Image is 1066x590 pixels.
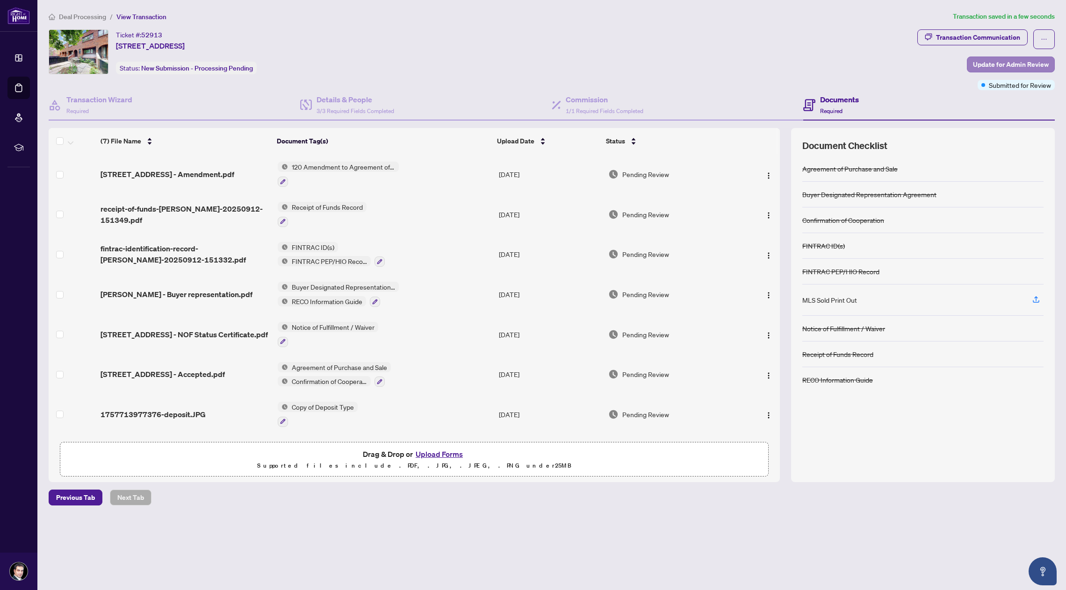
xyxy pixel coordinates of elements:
button: Status IconAgreement of Purchase and SaleStatus IconConfirmation of Cooperation [278,362,391,387]
span: [STREET_ADDRESS] - Accepted.pdf [101,369,225,380]
div: Agreement of Purchase and Sale [802,163,898,174]
th: Document Tag(s) [273,128,493,154]
button: Status IconBuyer Designated Representation AgreementStatus IconRECO Information Guide [278,282,399,307]
div: Confirmation of Cooperation [802,215,884,225]
img: Document Status [608,289,619,299]
span: 1/1 Required Fields Completed [566,107,643,114]
span: [STREET_ADDRESS] [116,40,185,51]
img: Document Status [608,209,619,220]
img: Logo [765,332,772,339]
img: Document Status [608,249,619,259]
h4: Documents [820,94,859,105]
td: [DATE] [495,154,605,194]
th: Status [602,128,738,154]
button: Transaction Communication [917,29,1028,45]
button: Previous Tab [49,490,102,505]
span: Pending Review [622,249,669,259]
span: RECO Information Guide [288,296,366,306]
img: logo [7,7,30,24]
button: Status IconCopy of Deposit Type [278,402,358,427]
img: Status Icon [278,376,288,386]
h4: Transaction Wizard [66,94,132,105]
span: 120 Amendment to Agreement of Purchase and Sale [288,162,399,172]
span: 52913 [141,31,162,39]
img: Logo [765,412,772,419]
span: Drag & Drop or [363,448,466,460]
span: New Submission - Processing Pending [141,64,253,72]
span: 1757713977376-deposit.JPG [101,409,206,420]
button: Status IconNotice of Fulfillment / Waiver [278,322,378,347]
span: 3/3 Required Fields Completed [317,107,394,114]
span: Confirmation of Cooperation [288,376,371,386]
div: FINTRAC PEP/HIO Record [802,266,879,277]
img: Status Icon [278,162,288,172]
span: Deal Processing [59,13,106,21]
td: [DATE] [495,235,605,275]
span: home [49,14,55,20]
h4: Details & People [317,94,394,105]
p: Supported files include .PDF, .JPG, .JPEG, .PNG under 25 MB [66,460,763,471]
button: Status IconReceipt of Funds Record [278,202,367,227]
td: [DATE] [495,355,605,395]
span: FINTRAC PEP/HIO Record [288,256,371,266]
img: Logo [765,172,772,179]
article: Transaction saved in a few seconds [953,11,1055,22]
span: Pending Review [622,289,669,299]
li: / [110,11,113,22]
span: [PERSON_NAME] - Buyer representation.pdf [101,289,252,300]
span: Required [66,107,89,114]
span: Pending Review [622,369,669,379]
img: Status Icon [278,282,288,292]
span: [STREET_ADDRESS] - NOF Status Certificate.pdf [101,329,268,340]
img: Document Status [608,369,619,379]
span: Receipt of Funds Record [288,202,367,212]
button: Status Icon120 Amendment to Agreement of Purchase and Sale [278,162,399,187]
img: Status Icon [278,362,288,372]
img: Status Icon [278,242,288,252]
button: Logo [761,367,776,382]
img: Logo [765,291,772,299]
img: Status Icon [278,202,288,212]
img: Status Icon [278,322,288,332]
span: View Transaction [116,13,166,21]
button: Logo [761,287,776,302]
button: Logo [761,167,776,182]
div: Ticket #: [116,29,162,40]
span: Pending Review [622,409,669,419]
span: FINTRAC ID(s) [288,242,338,252]
span: fintrac-identification-record-[PERSON_NAME]-20250912-151332.pdf [101,243,270,265]
span: Upload Date [497,136,534,146]
img: Status Icon [278,256,288,266]
img: Document Status [608,169,619,179]
button: Next Tab [110,490,151,505]
td: [DATE] [495,394,605,434]
th: Upload Date [493,128,602,154]
div: Notice of Fulfillment / Waiver [802,323,885,334]
span: Submitted for Review [989,80,1051,90]
button: Update for Admin Review [967,57,1055,72]
span: Notice of Fulfillment / Waiver [288,322,378,332]
span: Buyer Designated Representation Agreement [288,282,399,292]
span: Document Checklist [802,139,887,152]
div: RECO Information Guide [802,375,873,385]
div: Status: [116,62,257,74]
h4: Commission [566,94,643,105]
div: Buyer Designated Representation Agreement [802,189,936,199]
div: Receipt of Funds Record [802,349,873,359]
span: [STREET_ADDRESS] - Amendment.pdf [101,169,234,180]
img: Profile Icon [10,562,28,580]
button: Logo [761,327,776,342]
img: Logo [765,252,772,259]
span: Pending Review [622,329,669,340]
button: Logo [761,247,776,262]
td: [DATE] [495,314,605,355]
span: Agreement of Purchase and Sale [288,362,391,372]
button: Logo [761,207,776,222]
img: Document Status [608,409,619,419]
div: FINTRAC ID(s) [802,241,845,251]
img: Status Icon [278,296,288,306]
button: Status IconFINTRAC ID(s)Status IconFINTRAC PEP/HIO Record [278,242,385,267]
span: Pending Review [622,209,669,220]
img: Logo [765,372,772,379]
td: [DATE] [495,194,605,235]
